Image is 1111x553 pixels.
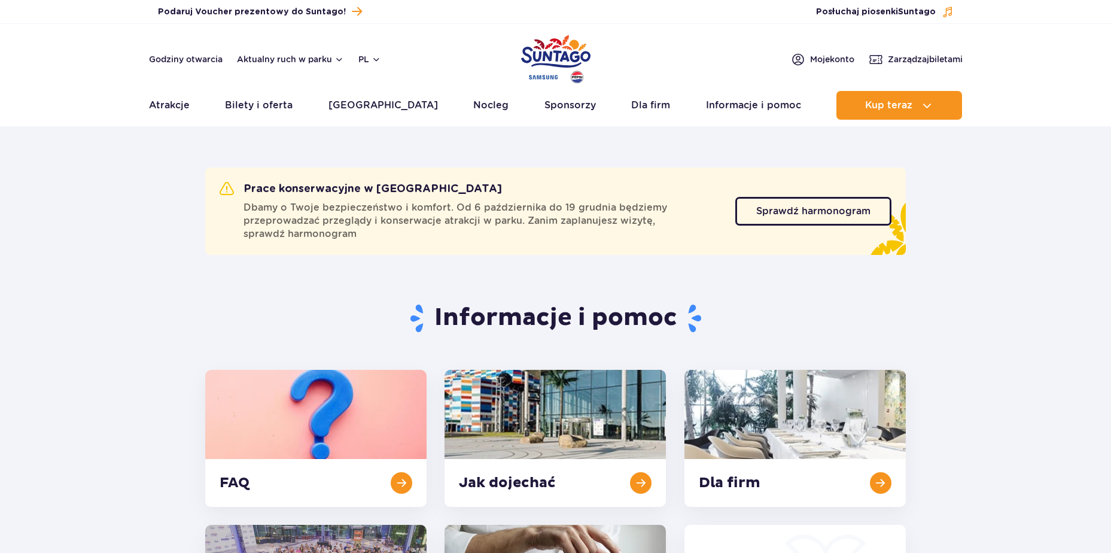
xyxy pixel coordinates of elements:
span: Moje konto [810,53,854,65]
button: Kup teraz [836,91,962,120]
span: Sprawdź harmonogram [756,206,870,216]
span: Zarządzaj biletami [888,53,963,65]
span: Posłuchaj piosenki [816,6,936,18]
span: Kup teraz [865,100,912,111]
a: Informacje i pomoc [706,91,801,120]
a: Atrakcje [149,91,190,120]
a: Dla firm [631,91,670,120]
a: Podaruj Voucher prezentowy do Suntago! [158,4,362,20]
a: Park of Poland [521,30,590,85]
a: Godziny otwarcia [149,53,223,65]
button: Aktualny ruch w parku [237,54,344,64]
a: Bilety i oferta [225,91,293,120]
h1: Informacje i pomoc [205,303,906,334]
span: Podaruj Voucher prezentowy do Suntago! [158,6,346,18]
a: Nocleg [473,91,509,120]
button: pl [358,53,381,65]
a: Sprawdź harmonogram [735,197,891,226]
h2: Prace konserwacyjne w [GEOGRAPHIC_DATA] [220,182,502,196]
span: Dbamy o Twoje bezpieczeństwo i komfort. Od 6 października do 19 grudnia będziemy przeprowadzać pr... [243,201,721,241]
a: Mojekonto [791,52,854,66]
a: Sponsorzy [544,91,596,120]
a: [GEOGRAPHIC_DATA] [328,91,438,120]
button: Posłuchaj piosenkiSuntago [816,6,954,18]
a: Zarządzajbiletami [869,52,963,66]
span: Suntago [898,8,936,16]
